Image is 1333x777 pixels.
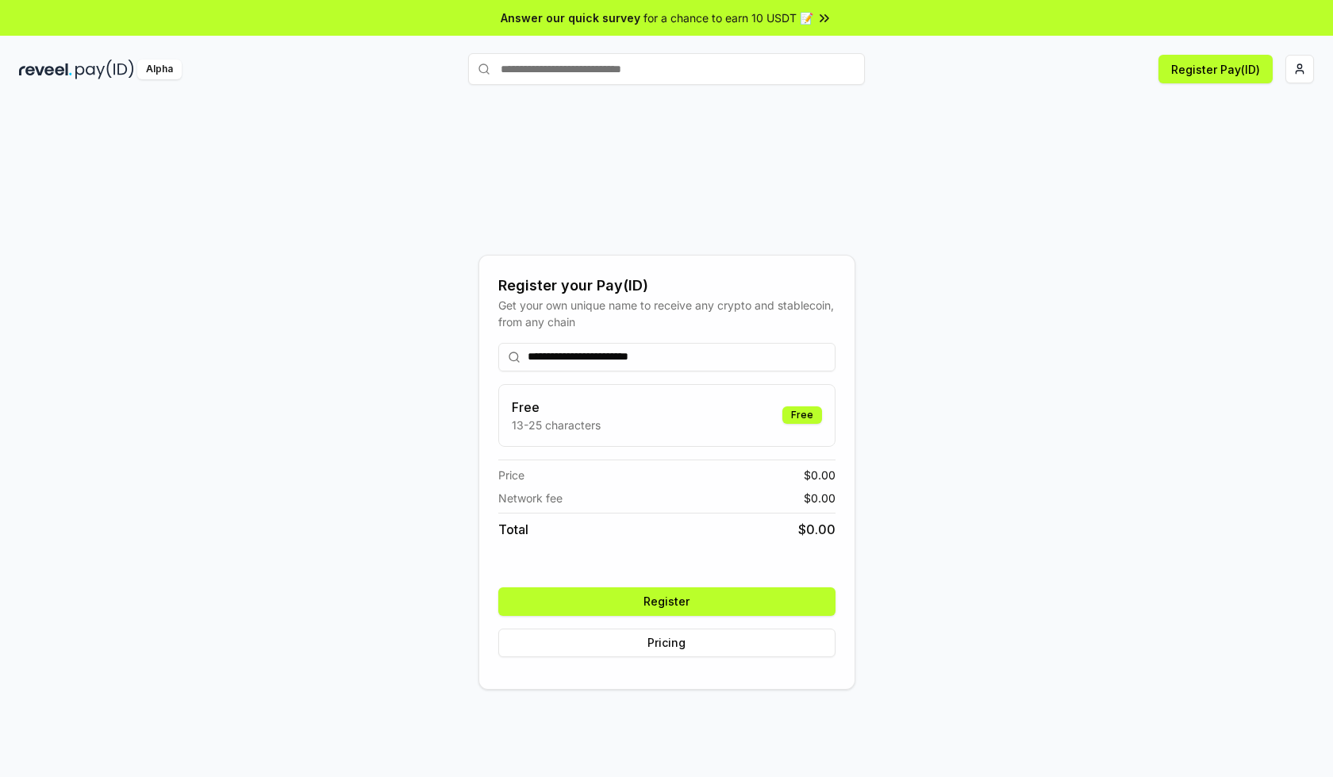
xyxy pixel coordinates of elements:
span: Answer our quick survey [501,10,640,26]
span: $ 0.00 [798,520,836,539]
span: for a chance to earn 10 USDT 📝 [643,10,813,26]
button: Register Pay(ID) [1158,55,1273,83]
img: pay_id [75,60,134,79]
span: Network fee [498,490,563,506]
div: Alpha [137,60,182,79]
span: Total [498,520,528,539]
span: $ 0.00 [804,467,836,483]
div: Register your Pay(ID) [498,275,836,297]
h3: Free [512,398,601,417]
button: Register [498,587,836,616]
div: Get your own unique name to receive any crypto and stablecoin, from any chain [498,297,836,330]
img: reveel_dark [19,60,72,79]
span: $ 0.00 [804,490,836,506]
div: Free [782,406,822,424]
span: Price [498,467,524,483]
p: 13-25 characters [512,417,601,433]
button: Pricing [498,629,836,657]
